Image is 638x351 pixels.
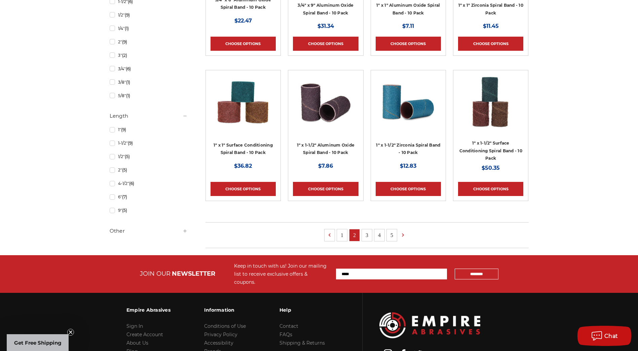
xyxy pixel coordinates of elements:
a: Choose Options [376,37,441,51]
span: Chat [604,333,618,339]
a: FAQs [279,331,292,338]
a: 6" [110,191,188,203]
span: (5) [122,167,127,172]
span: $36.82 [234,163,252,169]
a: Choose Options [293,37,358,51]
img: 1" x 1-1/2" Scotch Brite Spiral Band [464,75,518,129]
span: $11.45 [483,23,499,29]
span: $31.34 [317,23,334,29]
a: 1" x 1" Zirconia Spiral Band - 10 Pack [458,3,523,15]
img: Empire Abrasives Logo Image [379,312,480,338]
span: JOIN OUR [140,270,171,277]
button: Chat [577,326,631,346]
a: 5 [387,229,397,241]
a: 3/4" [110,63,188,75]
span: $22.47 [234,17,252,24]
a: Create Account [126,331,163,338]
span: (6) [126,66,131,71]
h3: Information [204,303,246,317]
a: Choose Options [376,182,441,196]
a: 1" x 1-1/2" Spiral Bands Aluminum Oxide [293,75,358,140]
img: 1" x 1" Scotch Brite Spiral Band [216,75,270,129]
a: About Us [126,340,148,346]
a: 5/8" [110,90,188,102]
a: Sign In [126,323,143,329]
a: 1" x 1" Surface Conditioning Spiral Band - 10 Pack [214,143,273,155]
span: (7) [122,194,127,199]
a: Choose Options [458,37,523,51]
a: Conditions of Use [204,323,246,329]
a: Choose Options [293,182,358,196]
span: (9) [128,141,133,146]
a: Accessibility [204,340,233,346]
a: 3/4" x 9" Aluminum Oxide Spiral Band - 10 Pack [298,3,353,15]
a: 1" x 1-1/2" Aluminum Oxide Spiral Band - 10 Pack [297,143,355,155]
span: $12.83 [400,163,416,169]
span: NEWSLETTER [172,270,215,277]
a: Choose Options [211,37,276,51]
a: 1/2" [110,9,188,21]
a: 2" [110,164,188,176]
span: (6) [129,181,134,186]
a: 1" x 1-1/2" Surface Conditioning Spiral Band - 10 Pack [459,141,522,161]
span: (5) [122,208,127,213]
a: 1" x 1-1/2" Scotch Brite Spiral Band [458,75,523,140]
span: $50.35 [482,165,500,171]
a: 1" x 1" Zirconia Spiral Bands [376,75,441,140]
a: 1 [337,229,347,241]
a: 2" [110,36,188,48]
h3: Help [279,303,325,317]
a: Choose Options [211,182,276,196]
h3: Empire Abrasives [126,303,171,317]
span: Get Free Shipping [14,340,62,346]
span: (9) [121,127,126,132]
a: 1/4" [110,23,188,34]
a: 1" x 1-1/2" Zirconia Spiral Band - 10 Pack [376,143,440,155]
a: 2 [349,229,360,241]
button: Close teaser [67,329,74,336]
a: 1" x 1" Scotch Brite Spiral Band [211,75,276,140]
a: 9" [110,204,188,216]
span: (2) [122,53,127,58]
a: Privacy Policy [204,331,237,338]
h5: Length [110,112,188,120]
a: 1" [110,124,188,135]
a: 4 [374,229,384,241]
img: 1" x 1" Zirconia Spiral Bands [381,75,435,129]
span: (5) [125,154,130,159]
div: Keep in touch with us! Join our mailing list to receive exclusive offers & coupons. [234,262,329,286]
span: (9) [122,39,127,44]
a: Choose Options [458,182,523,196]
a: 3/8" [110,76,188,88]
a: Contact [279,323,298,329]
a: 1" x 1" Aluminum Oxide Spiral Band - 10 Pack [376,3,440,15]
a: 3" [110,49,188,61]
span: $7.86 [318,163,333,169]
a: 4-1/2" [110,178,188,189]
span: (9) [125,12,130,17]
span: $7.11 [402,23,414,29]
span: (1) [126,93,130,98]
a: Shipping & Returns [279,340,325,346]
span: (1) [126,80,130,85]
span: (1) [125,26,129,31]
h5: Other [110,227,188,235]
img: 1" x 1-1/2" Spiral Bands Aluminum Oxide [299,75,352,129]
a: 1/2" [110,151,188,162]
div: Get Free ShippingClose teaser [7,334,69,351]
a: 3 [362,229,372,241]
a: 1-1/2" [110,137,188,149]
